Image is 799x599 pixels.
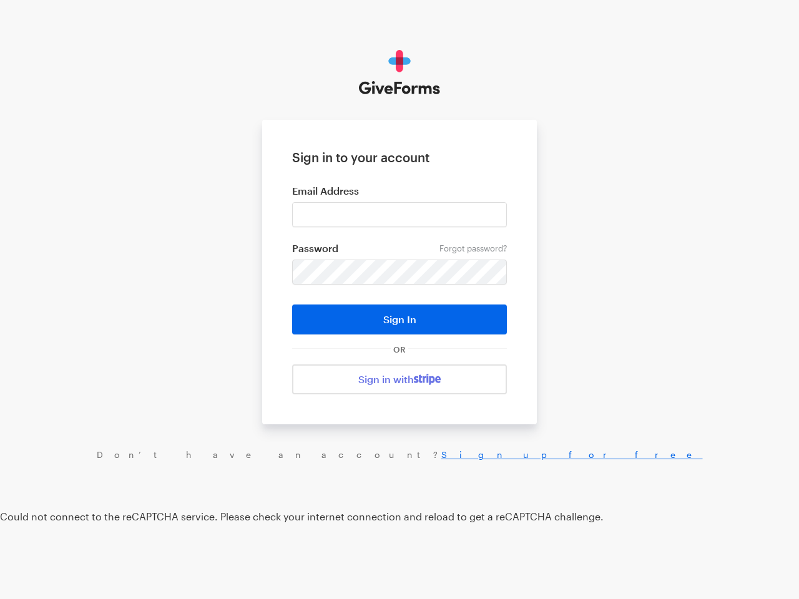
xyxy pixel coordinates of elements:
[359,50,441,95] img: GiveForms
[12,449,787,460] div: Don’t have an account?
[292,150,507,165] h1: Sign in to your account
[441,449,703,460] a: Sign up for free
[414,374,441,385] img: stripe-07469f1003232ad58a8838275b02f7af1ac9ba95304e10fa954b414cd571f63b.svg
[292,185,507,197] label: Email Address
[439,243,507,253] a: Forgot password?
[292,242,507,255] label: Password
[292,364,507,394] a: Sign in with
[391,344,408,354] span: OR
[292,304,507,334] button: Sign In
